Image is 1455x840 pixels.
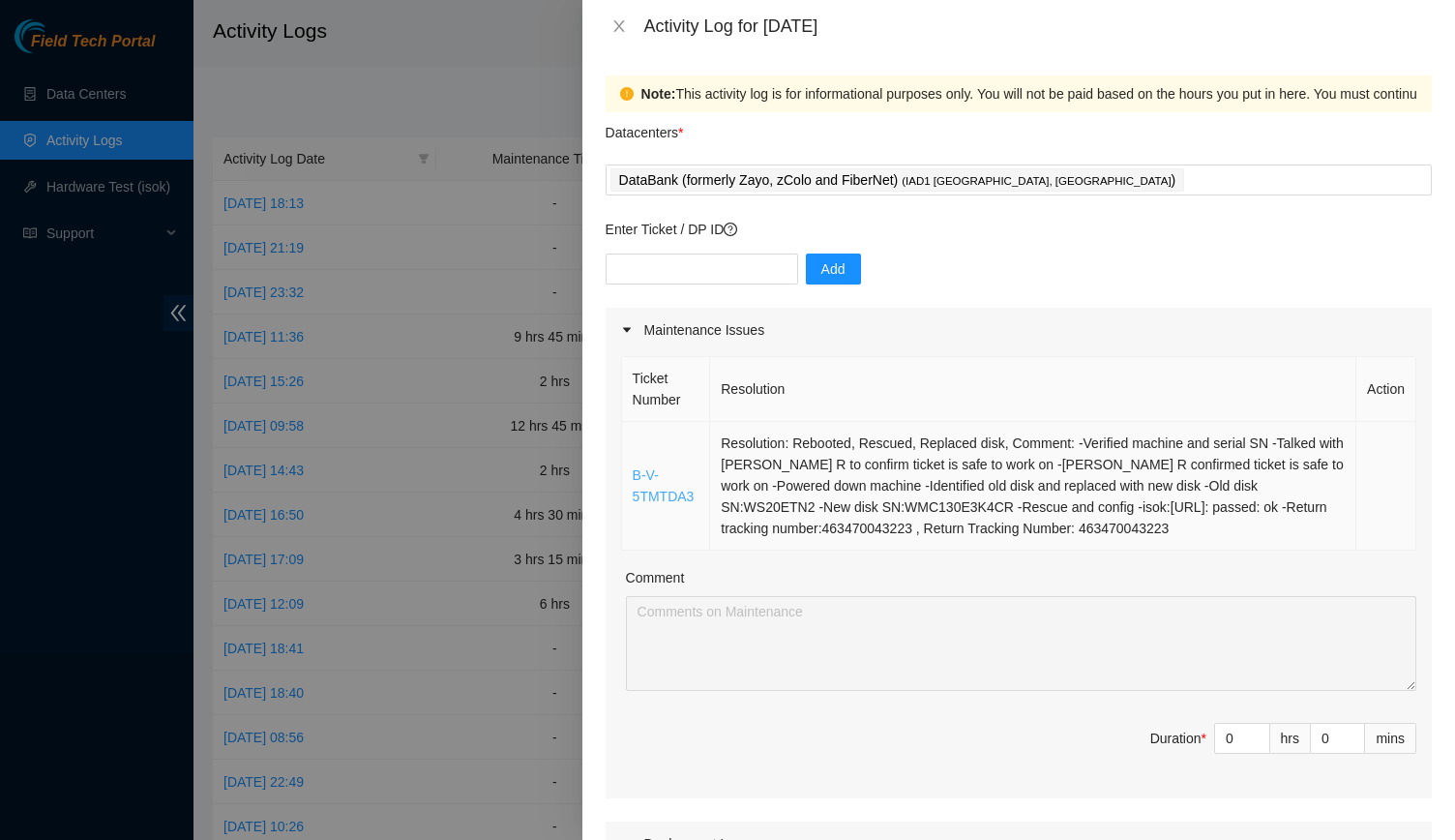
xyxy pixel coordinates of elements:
[806,254,861,285] button: Add
[710,422,1356,551] td: Resolution: Rebooted, Rescued, Replaced disk, Comment: -Verified machine and serial SN -Talked wi...
[611,18,627,34] span: close
[1270,723,1311,754] div: hrs
[606,17,633,36] button: Close
[622,357,711,422] th: Ticket Number
[644,15,1432,37] div: Activity Log for [DATE]
[902,175,1171,187] span: ( IAD1 [GEOGRAPHIC_DATA], [GEOGRAPHIC_DATA]
[641,83,676,105] strong: Note:
[619,169,1176,192] p: DataBank (formerly Zayo, zColo and FiberNet) )
[710,357,1356,422] th: Resolution
[1365,723,1416,754] div: mins
[724,223,737,236] span: question-circle
[606,308,1432,352] div: Maintenance Issues
[620,87,634,101] span: exclamation-circle
[621,324,633,336] span: caret-right
[633,467,695,504] a: B-V-5TMTDA3
[1150,728,1206,749] div: Duration
[626,596,1416,691] textarea: Comment
[606,219,1432,240] p: Enter Ticket / DP ID
[626,567,685,588] label: Comment
[606,112,684,143] p: Datacenters
[821,258,846,280] span: Add
[1356,357,1416,422] th: Action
